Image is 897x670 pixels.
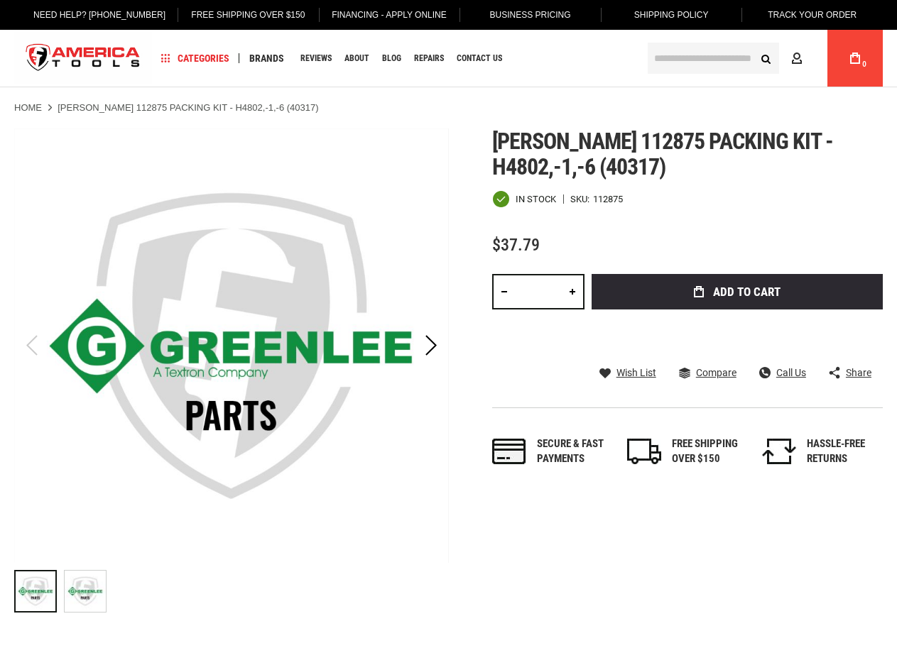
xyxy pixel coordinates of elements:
[14,128,449,563] img: Greenlee 112875 PACKING KIT - H4802,-1,-6 (40317)
[413,128,449,563] div: Next
[14,563,64,620] div: Greenlee 112875 PACKING KIT - H4802,-1,-6 (40317)
[492,439,526,464] img: payments
[492,128,833,180] span: [PERSON_NAME] 112875 packing kit - h4802,-1,-6 (40317)
[516,194,556,204] span: In stock
[492,190,556,208] div: Availability
[14,32,152,85] a: store logo
[294,49,338,68] a: Reviews
[338,49,376,68] a: About
[679,366,736,379] a: Compare
[58,102,318,113] strong: [PERSON_NAME] 112875 PACKING KIT - H4802,-1,-6 (40317)
[599,366,656,379] a: Wish List
[155,49,236,68] a: Categories
[382,54,401,62] span: Blog
[14,101,42,114] a: Home
[672,436,748,467] div: FREE SHIPPING OVER $150
[846,368,871,378] span: Share
[589,314,886,355] iframe: Secure express checkout frame
[696,368,736,378] span: Compare
[344,54,369,62] span: About
[64,563,107,620] div: Greenlee 112875 PACKING KIT - H4802,-1,-6 (40317)
[300,54,332,62] span: Reviews
[593,194,623,204] div: 112875
[414,54,444,62] span: Repairs
[752,45,779,72] button: Search
[807,436,883,467] div: HASSLE-FREE RETURNS
[14,32,152,85] img: America Tools
[376,49,408,68] a: Blog
[616,368,656,378] span: Wish List
[762,439,796,464] img: returns
[249,53,284,63] span: Brands
[570,194,593,204] strong: SKU
[634,10,709,20] span: Shipping Policy
[592,274,883,309] button: Add to Cart
[759,366,806,379] a: Call Us
[842,30,869,87] a: 0
[627,439,661,464] img: shipping
[408,49,450,68] a: Repairs
[161,53,229,63] span: Categories
[713,286,781,298] span: Add to Cart
[537,436,613,467] div: Secure & fast payments
[243,49,290,68] a: Brands
[65,571,106,612] img: Greenlee 112875 PACKING KIT - H4802,-1,-6 (40317)
[457,54,502,62] span: Contact Us
[492,235,540,255] span: $37.79
[776,368,806,378] span: Call Us
[862,60,866,68] span: 0
[450,49,509,68] a: Contact Us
